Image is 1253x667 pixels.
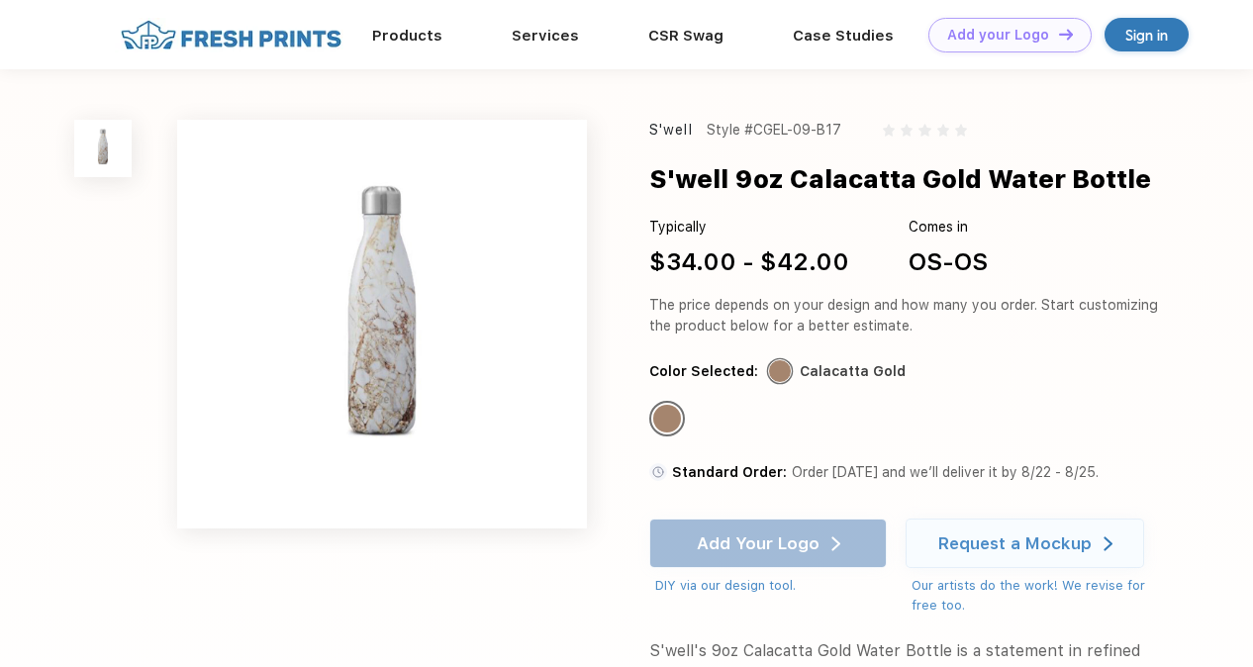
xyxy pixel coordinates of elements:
[649,361,758,382] div: Color Selected:
[909,244,988,280] div: OS-OS
[649,244,849,280] div: $34.00 - $42.00
[707,120,841,141] div: Style #CGEL-09-B17
[672,464,787,480] span: Standard Order:
[649,217,849,238] div: Typically
[912,576,1163,615] div: Our artists do the work! We revise for free too.
[955,124,967,136] img: gray_star.svg
[655,576,888,596] div: DIY via our design tool.
[918,124,930,136] img: gray_star.svg
[74,120,132,177] img: func=resize&h=100
[372,27,442,45] a: Products
[947,27,1049,44] div: Add your Logo
[653,405,681,432] div: Calacatta Gold
[115,18,347,52] img: fo%20logo%202.webp
[649,120,693,141] div: S'well
[883,124,895,136] img: gray_star.svg
[649,463,667,481] img: standard order
[649,160,1151,198] div: S'well 9oz Calacatta Gold Water Bottle
[901,124,913,136] img: gray_star.svg
[792,464,1099,480] span: Order [DATE] and we’ll deliver it by 8/22 - 8/25.
[1104,536,1112,551] img: white arrow
[1059,29,1073,40] img: DT
[937,124,949,136] img: gray_star.svg
[1105,18,1189,51] a: Sign in
[177,120,586,528] img: func=resize&h=640
[800,361,906,382] div: Calacatta Gold
[649,295,1163,336] div: The price depends on your design and how many you order. Start customizing the product below for ...
[909,217,988,238] div: Comes in
[938,533,1092,553] div: Request a Mockup
[1125,24,1168,47] div: Sign in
